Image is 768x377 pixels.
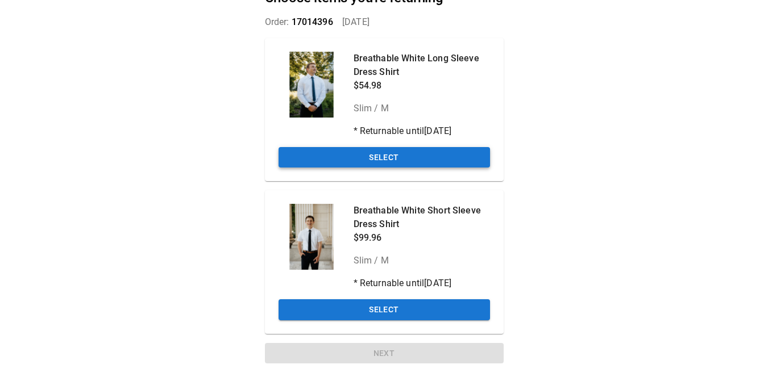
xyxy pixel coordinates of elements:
p: * Returnable until [DATE] [354,277,490,290]
p: Slim / M [354,102,490,115]
div: Breathable White Short Sleeve Dress Shirt - Serve Clothing [279,204,344,270]
button: Select [279,147,490,168]
p: Slim / M [354,254,490,267]
p: Breathable White Long Sleeve Dress Shirt [354,52,490,79]
p: $99.96 [354,231,490,245]
span: 17014396 [292,16,333,27]
p: * Returnable until [DATE] [354,124,490,138]
div: Breathable White Long Sleeve Dress Shirt - Serve Clothing [279,52,344,118]
p: Order: [DATE] [265,15,504,29]
button: Select [279,299,490,320]
p: Breathable White Short Sleeve Dress Shirt [354,204,490,231]
p: $54.98 [354,79,490,93]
